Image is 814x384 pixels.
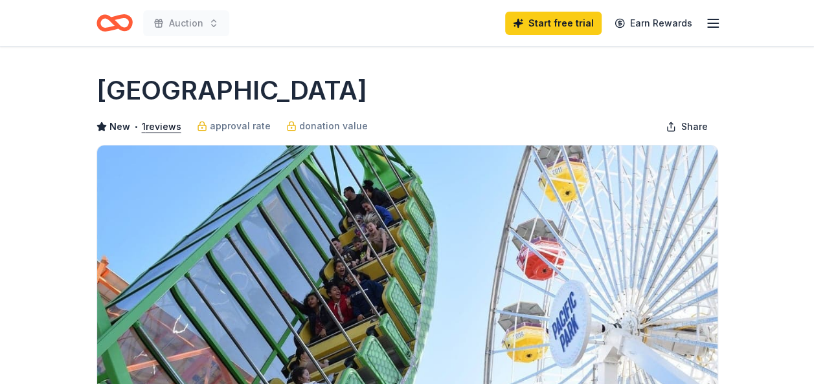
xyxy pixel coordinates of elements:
[681,119,708,134] span: Share
[133,122,138,132] span: •
[286,118,368,134] a: donation value
[655,114,718,140] button: Share
[143,10,229,36] button: Auction
[505,12,602,35] a: Start free trial
[96,72,367,109] h1: [GEOGRAPHIC_DATA]
[607,12,700,35] a: Earn Rewards
[210,118,271,134] span: approval rate
[299,118,368,134] span: donation value
[169,16,203,31] span: Auction
[96,8,133,38] a: Home
[197,118,271,134] a: approval rate
[109,119,130,134] span: New
[142,119,181,134] button: 1reviews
